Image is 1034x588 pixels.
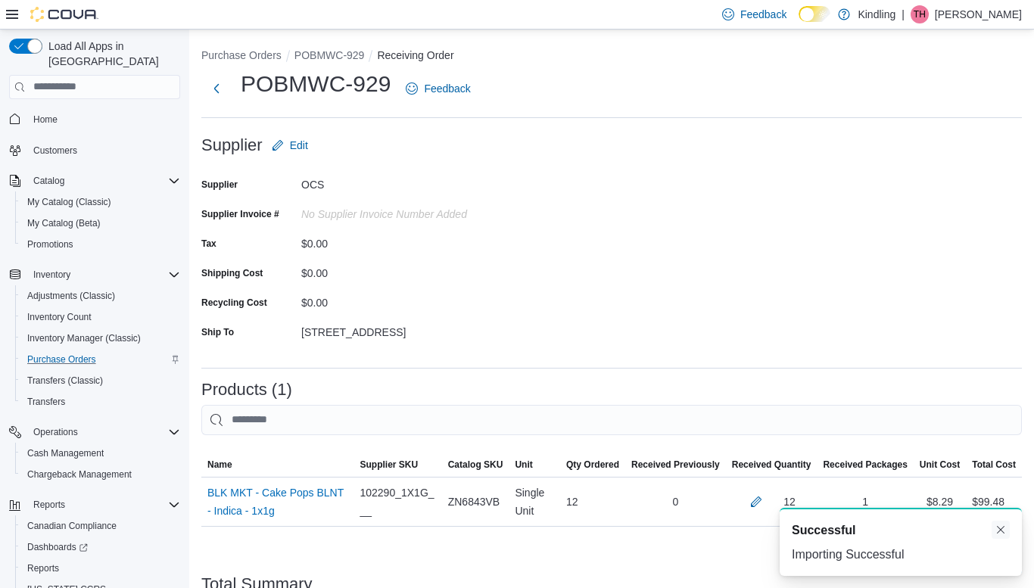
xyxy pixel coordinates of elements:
button: Supplier SKU [353,453,441,477]
button: Dismiss toast [992,521,1010,539]
span: Reports [27,562,59,574]
button: Edit [266,130,314,160]
span: ZN6843VB [448,493,500,511]
span: Catalog SKU [448,459,503,471]
h1: POBMWC-929 [241,69,391,99]
div: $0.00 [301,261,504,279]
button: Purchase Orders [15,349,186,370]
div: 1 [817,487,913,517]
div: Single Unit [509,478,560,526]
button: Name [201,453,353,477]
span: Purchase Orders [21,350,180,369]
span: Adjustments (Classic) [21,287,180,305]
label: Tax [201,238,216,250]
button: Operations [27,423,84,441]
a: Cash Management [21,444,110,462]
button: Adjustments (Classic) [15,285,186,306]
a: Customers [27,142,83,160]
span: Received Packages [823,459,907,471]
span: Reports [33,499,65,511]
button: My Catalog (Beta) [15,213,186,234]
span: Chargeback Management [27,468,132,481]
button: My Catalog (Classic) [15,191,186,213]
span: Adjustments (Classic) [27,290,115,302]
h3: Products (1) [201,381,292,399]
button: Home [3,108,186,130]
button: Inventory [3,264,186,285]
span: Feedback [740,7,786,22]
a: Promotions [21,235,79,254]
button: Purchase Orders [201,49,282,61]
span: Feedback [424,81,470,96]
span: Canadian Compliance [27,520,117,532]
p: Kindling [858,5,895,23]
button: Transfers [15,391,186,412]
div: $99.48 [972,493,1004,511]
label: Shipping Cost [201,267,263,279]
span: Catalog [27,172,180,190]
button: Reports [3,494,186,515]
div: 0 [625,487,726,517]
span: Operations [33,426,78,438]
div: $0.00 [301,291,504,309]
p: [PERSON_NAME] [935,5,1022,23]
span: Operations [27,423,180,441]
span: Reports [27,496,180,514]
span: Qty Ordered [566,459,619,471]
img: Cova [30,7,98,22]
a: Transfers (Classic) [21,372,109,390]
span: Home [27,110,180,129]
a: Reports [21,559,65,577]
span: Cash Management [27,447,104,459]
button: Customers [3,139,186,161]
p: | [902,5,905,23]
a: BLK MKT - Cake Pops BLNT - Indica - 1x1g [207,484,347,520]
span: Transfers (Classic) [21,372,180,390]
span: Load All Apps in [GEOGRAPHIC_DATA] [42,39,180,69]
button: Operations [3,422,186,443]
button: Inventory [27,266,76,284]
span: Promotions [21,235,180,254]
button: Catalog [3,170,186,191]
span: Inventory Count [21,308,180,326]
span: Cash Management [21,444,180,462]
div: Importing Successful [792,546,1010,564]
button: Inventory Count [15,306,186,328]
span: My Catalog (Classic) [27,196,111,208]
div: [STREET_ADDRESS] [301,320,504,338]
span: Received Quantity [732,459,811,471]
a: Inventory Count [21,308,98,326]
a: Adjustments (Classic) [21,287,121,305]
a: Home [27,110,64,129]
span: My Catalog (Classic) [21,193,180,211]
a: Dashboards [21,538,94,556]
span: Inventory [33,269,70,281]
span: Customers [33,145,77,157]
span: Customers [27,141,180,160]
button: Promotions [15,234,186,255]
button: Inventory Manager (Classic) [15,328,186,349]
span: Transfers [27,396,65,408]
span: Promotions [27,238,73,250]
span: Supplier SKU [360,459,418,471]
button: Reports [27,496,71,514]
span: Inventory [27,266,180,284]
span: Unit [515,459,532,471]
span: My Catalog (Beta) [27,217,101,229]
button: Cash Management [15,443,186,464]
button: Chargeback Management [15,464,186,485]
span: Inventory Manager (Classic) [27,332,141,344]
span: Received Previously [631,459,720,471]
label: Ship To [201,326,234,338]
a: Dashboards [15,537,186,558]
div: $8.29 [914,487,966,517]
span: Edit [290,138,308,153]
nav: An example of EuiBreadcrumbs [201,48,1022,66]
span: Purchase Orders [27,353,96,366]
label: Recycling Cost [201,297,267,309]
div: 12 [783,493,796,511]
span: Transfers [21,393,180,411]
span: Total Cost [972,459,1016,471]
